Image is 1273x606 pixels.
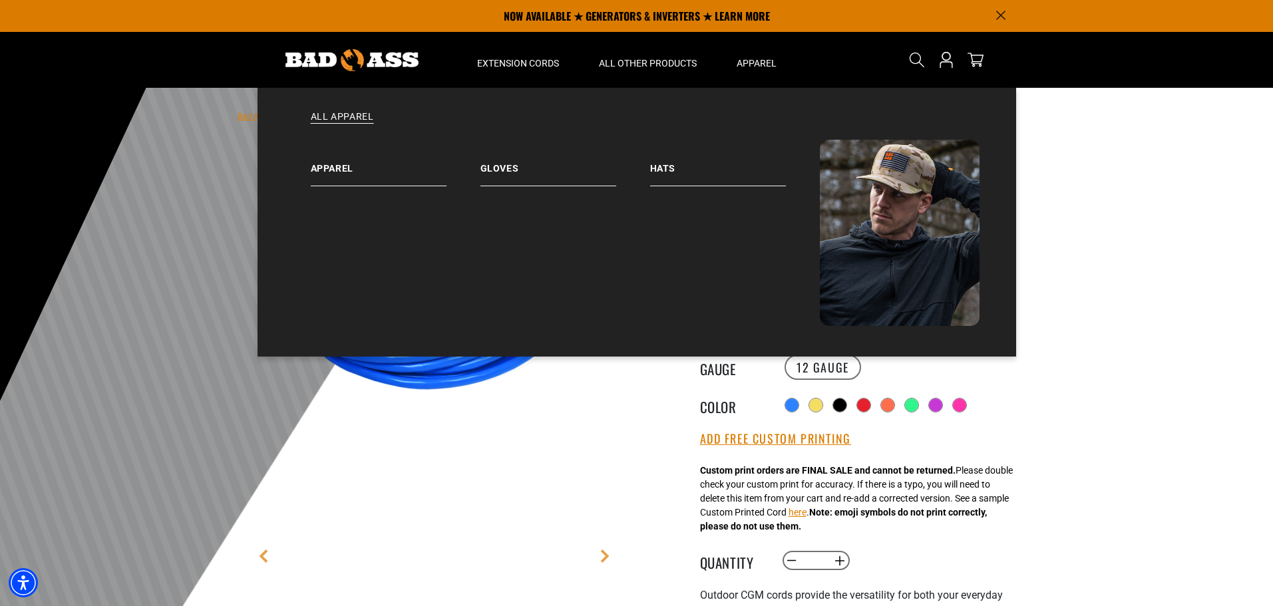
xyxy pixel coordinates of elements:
img: Bad Ass Extension Cords [820,140,980,326]
summary: Apparel [717,32,797,88]
strong: Custom print orders are FINAL SALE and cannot be returned. [700,465,956,476]
label: Quantity [700,552,767,569]
nav: breadcrumbs [238,108,602,124]
span: All Other Products [599,57,697,69]
div: Accessibility Menu [9,568,38,597]
a: Apparel [311,140,480,186]
summary: Search [906,49,928,71]
strong: Note: emoji symbols do not print correctly, please do not use them. [700,507,987,531]
button: Add Free Custom Printing [700,432,851,446]
legend: Color [700,396,767,414]
a: Open this option [936,32,957,88]
a: All Apparel [284,110,990,140]
a: Bad Ass Extension Cords [238,112,327,121]
legend: Gauge [700,359,767,376]
summary: Extension Cords [457,32,579,88]
a: Previous [257,549,270,563]
a: cart [965,52,986,68]
button: here [789,506,807,520]
span: Apparel [737,57,777,69]
img: Bad Ass Extension Cords [285,49,419,71]
a: Hats [650,140,820,186]
label: 12 Gauge [785,355,861,380]
a: Gloves [480,140,650,186]
span: Extension Cords [477,57,559,69]
div: Please double check your custom print for accuracy. If there is a typo, you will need to delete t... [700,464,1013,533]
a: Next [598,549,612,563]
summary: All Other Products [579,32,717,88]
